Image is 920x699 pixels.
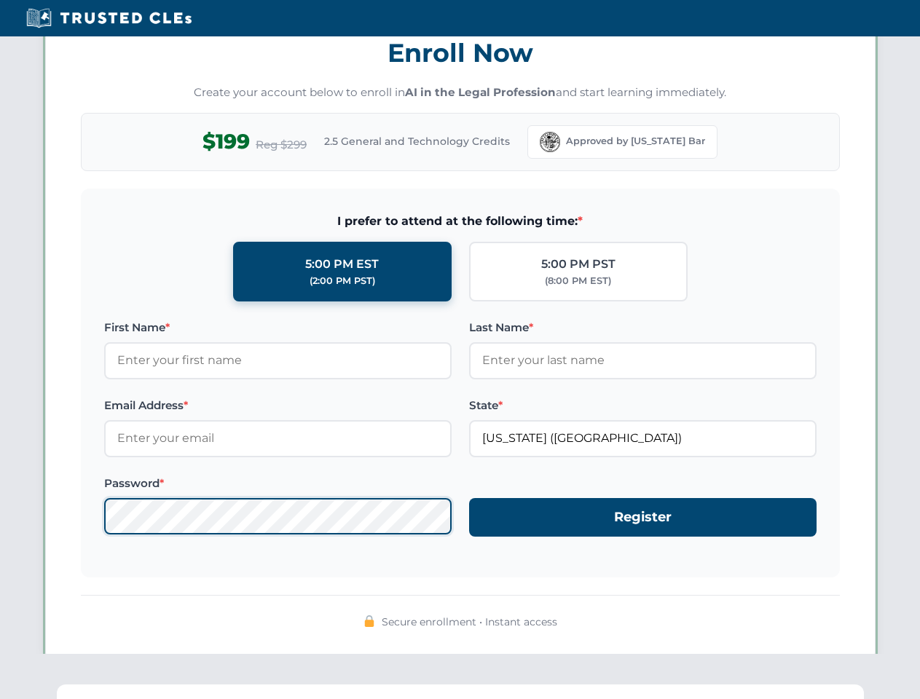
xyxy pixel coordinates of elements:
[469,498,817,537] button: Register
[541,255,616,274] div: 5:00 PM PST
[324,133,510,149] span: 2.5 General and Technology Credits
[545,274,611,288] div: (8:00 PM EST)
[104,342,452,379] input: Enter your first name
[363,615,375,627] img: 🔒
[305,255,379,274] div: 5:00 PM EST
[203,125,250,158] span: $199
[104,397,452,414] label: Email Address
[104,420,452,457] input: Enter your email
[469,420,817,457] input: Florida (FL)
[81,30,840,76] h3: Enroll Now
[566,134,705,149] span: Approved by [US_STATE] Bar
[469,342,817,379] input: Enter your last name
[81,84,840,101] p: Create your account below to enroll in and start learning immediately.
[469,319,817,336] label: Last Name
[256,136,307,154] span: Reg $299
[104,475,452,492] label: Password
[405,85,556,99] strong: AI in the Legal Profession
[104,319,452,336] label: First Name
[469,397,817,414] label: State
[310,274,375,288] div: (2:00 PM PST)
[540,132,560,152] img: Florida Bar
[382,614,557,630] span: Secure enrollment • Instant access
[22,7,196,29] img: Trusted CLEs
[104,212,817,231] span: I prefer to attend at the following time:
